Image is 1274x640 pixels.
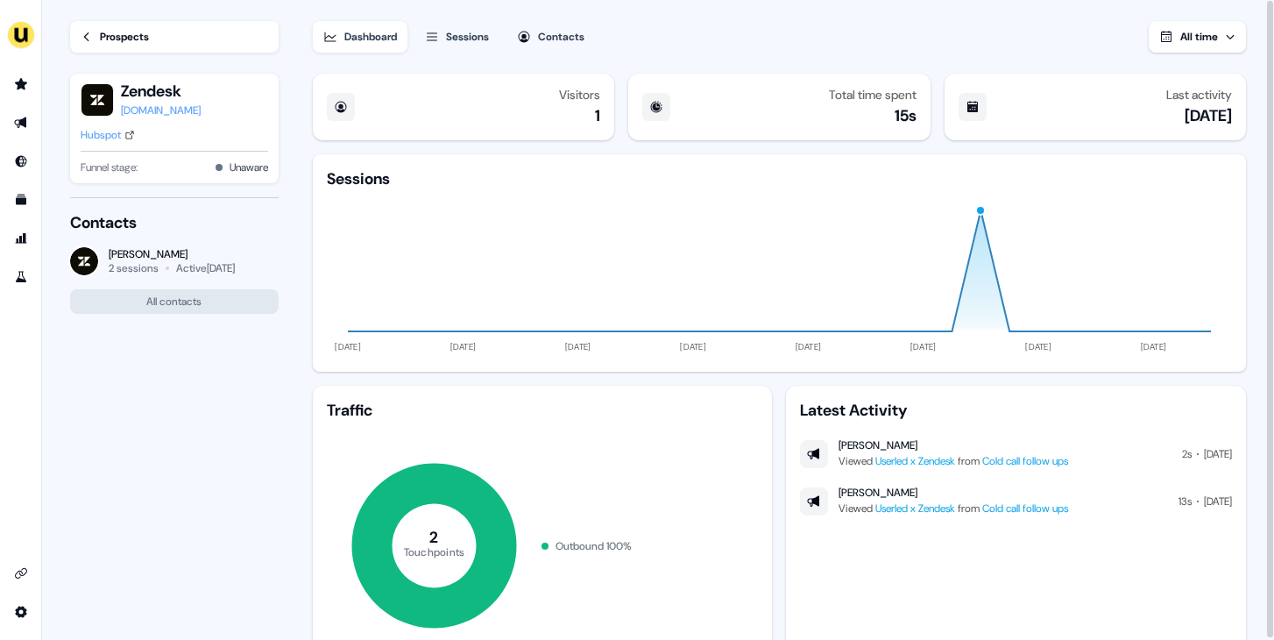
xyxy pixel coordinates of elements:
[81,159,138,176] span: Funnel stage:
[404,544,465,558] tspan: Touchpoints
[7,109,35,137] a: Go to outbound experience
[1180,30,1218,44] span: All time
[70,212,279,233] div: Contacts
[327,400,759,421] div: Traffic
[121,102,201,119] a: [DOMAIN_NAME]
[565,341,591,352] tspan: [DATE]
[121,81,201,102] button: Zendesk
[910,341,937,352] tspan: [DATE]
[1204,445,1232,463] div: [DATE]
[81,126,121,144] div: Hubspot
[7,147,35,175] a: Go to Inbound
[1178,493,1192,510] div: 13s
[1185,105,1232,126] div: [DATE]
[1149,21,1246,53] button: All time
[81,126,135,144] a: Hubspot
[327,168,390,189] div: Sessions
[559,88,600,102] div: Visitors
[70,289,279,314] button: All contacts
[800,400,1232,421] div: Latest Activity
[839,486,917,500] div: [PERSON_NAME]
[875,454,955,468] a: Userled x Zendesk
[7,186,35,214] a: Go to templates
[982,501,1068,516] a: Cold call follow ups
[1166,88,1232,102] div: Last activity
[839,500,1068,517] div: Viewed from
[450,341,477,352] tspan: [DATE]
[506,21,595,53] button: Contacts
[7,224,35,252] a: Go to attribution
[313,21,407,53] button: Dashboard
[344,28,397,46] div: Dashboard
[7,70,35,98] a: Go to prospects
[176,261,235,275] div: Active [DATE]
[109,247,235,261] div: [PERSON_NAME]
[680,341,706,352] tspan: [DATE]
[839,452,1068,470] div: Viewed from
[1182,445,1192,463] div: 2s
[595,105,600,126] div: 1
[70,21,279,53] a: Prospects
[895,105,917,126] div: 15s
[100,28,149,46] div: Prospects
[982,454,1068,468] a: Cold call follow ups
[429,527,438,548] tspan: 2
[556,537,632,555] div: Outbound 100 %
[875,501,955,516] a: Userled x Zendesk
[7,598,35,626] a: Go to integrations
[1025,341,1051,352] tspan: [DATE]
[414,21,499,53] button: Sessions
[839,438,917,452] div: [PERSON_NAME]
[1141,341,1167,352] tspan: [DATE]
[796,341,822,352] tspan: [DATE]
[109,261,159,275] div: 2 sessions
[538,28,584,46] div: Contacts
[230,159,268,176] button: Unaware
[7,263,35,291] a: Go to experiments
[1204,493,1232,510] div: [DATE]
[7,559,35,587] a: Go to integrations
[446,28,489,46] div: Sessions
[829,88,917,102] div: Total time spent
[335,341,361,352] tspan: [DATE]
